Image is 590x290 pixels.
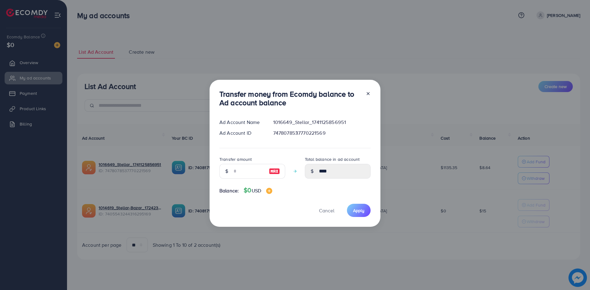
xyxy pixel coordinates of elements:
[214,119,268,126] div: Ad Account Name
[219,187,239,194] span: Balance:
[252,187,261,194] span: USD
[266,188,272,194] img: image
[244,187,272,194] h4: $0
[268,119,376,126] div: 1016649_Stellar_1741125856951
[268,130,376,137] div: 7478078537770221569
[269,168,280,175] img: image
[305,156,360,162] label: Total balance in ad account
[319,207,334,214] span: Cancel
[219,90,361,107] h3: Transfer money from Ecomdy balance to Ad account balance
[311,204,342,217] button: Cancel
[347,204,371,217] button: Apply
[219,156,252,162] label: Transfer amount
[214,130,268,137] div: Ad Account ID
[353,207,364,214] span: Apply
